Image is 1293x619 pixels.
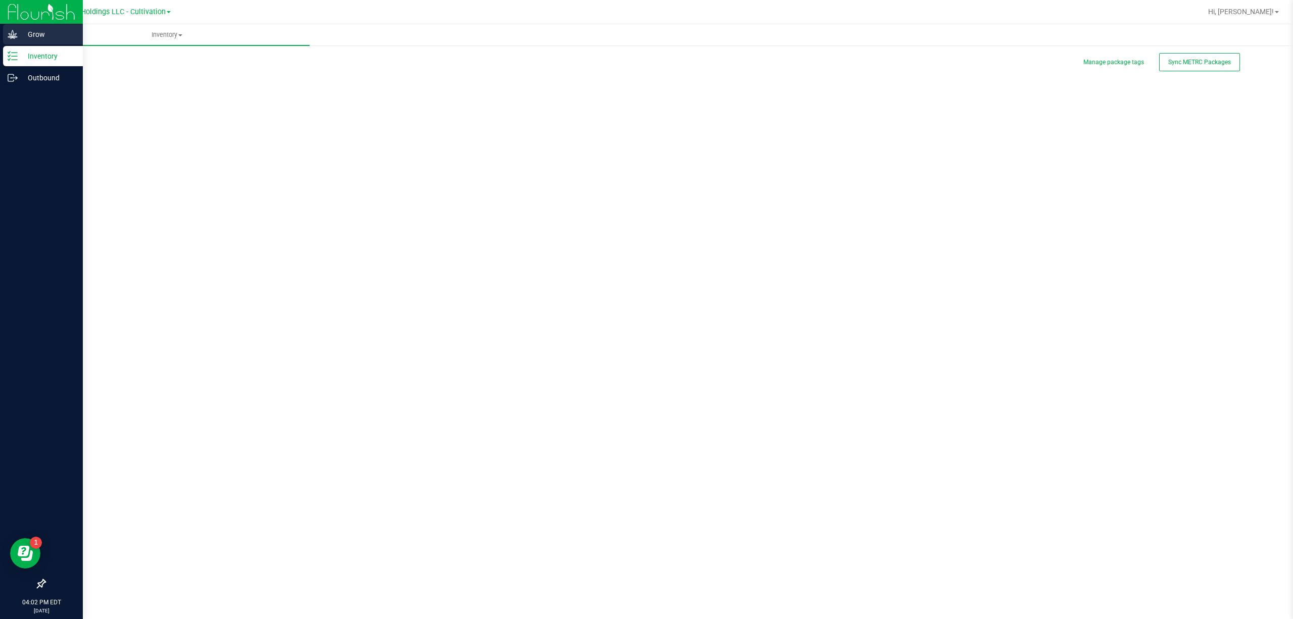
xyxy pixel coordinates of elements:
[1168,59,1231,66] span: Sync METRC Packages
[5,607,78,614] p: [DATE]
[24,24,310,45] a: Inventory
[8,73,18,83] inline-svg: Outbound
[30,537,42,549] iframe: Resource center unread badge
[8,51,18,61] inline-svg: Inventory
[8,29,18,39] inline-svg: Grow
[1208,8,1274,16] span: Hi, [PERSON_NAME]!
[1083,58,1144,67] button: Manage package tags
[18,50,78,62] p: Inventory
[5,598,78,607] p: 04:02 PM EDT
[10,538,40,568] iframe: Resource center
[18,72,78,84] p: Outbound
[1159,53,1240,71] button: Sync METRC Packages
[18,28,78,40] p: Grow
[35,8,166,16] span: Riviera Creek Holdings LLC - Cultivation
[24,30,310,39] span: Inventory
